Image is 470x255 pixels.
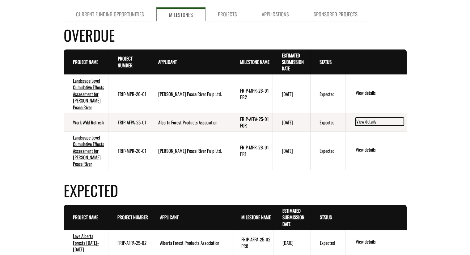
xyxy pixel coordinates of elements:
[282,52,304,72] a: Estimated Submission Date
[73,58,98,65] a: Project Name
[249,7,301,21] a: Applications
[355,118,404,126] a: View details
[205,7,249,21] a: Projects
[355,238,404,246] a: View details
[64,7,156,21] a: Current Funding Opportunities
[282,239,294,246] time: [DATE]
[73,77,104,111] a: Landscape Level Cumulative Effects Assessment for [PERSON_NAME] Peace River
[231,132,272,170] td: FRIP-MPR-26-01 PR1
[282,119,293,126] time: [DATE]
[231,113,272,132] td: FRIP-AFPA-25-01 FOR
[64,24,407,46] h4: Overdue
[73,134,104,167] a: Landscape Level Cumulative Effects Assessment for [PERSON_NAME] Peace River
[231,75,272,113] td: FRIP-MPR-26-01 PR2
[310,75,345,113] td: Expected
[73,214,98,220] a: Project Name
[64,75,109,113] td: Landscape Level Cumulative Effects Assessment for Mercer Peace River
[158,58,177,65] a: Applicant
[345,132,406,170] td: action menu
[273,132,310,170] td: 7/31/2025
[345,49,406,75] th: Actions
[310,132,345,170] td: Expected
[355,90,404,97] a: View details
[108,75,149,113] td: FRIP-MPR-26-01
[320,214,332,220] a: Status
[282,147,293,154] time: [DATE]
[273,75,310,113] td: 9/30/2025
[73,119,104,126] a: Work Wild Refresh
[149,75,231,113] td: Mercer Peace River Pulp Ltd.
[73,232,99,253] a: Love Alberta Forests [DATE]-[DATE]
[301,7,370,21] a: Sponsored Projects
[345,75,406,113] td: action menu
[320,58,332,65] a: Status
[64,113,109,132] td: Work Wild Refresh
[241,214,271,220] a: Milestone Name
[273,113,310,132] td: 9/15/2025
[118,55,133,68] a: Project Number
[355,146,404,154] a: View details
[64,179,407,201] h4: Expected
[282,207,304,227] a: Estimated Submission Date
[108,113,149,132] td: FRIP-AFPA-25-01
[282,90,293,97] time: [DATE]
[149,132,231,170] td: Mercer Peace River Pulp Ltd.
[345,113,406,132] td: action menu
[156,7,205,21] a: Milestones
[310,113,345,132] td: Expected
[64,132,109,170] td: Landscape Level Cumulative Effects Assessment for Mercer Peace River
[345,205,406,230] th: Actions
[160,214,179,220] a: Applicant
[108,132,149,170] td: FRIP-MPR-26-01
[117,214,148,220] a: Project Number
[149,113,231,132] td: Alberta Forest Products Association
[240,58,269,65] a: Milestone Name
